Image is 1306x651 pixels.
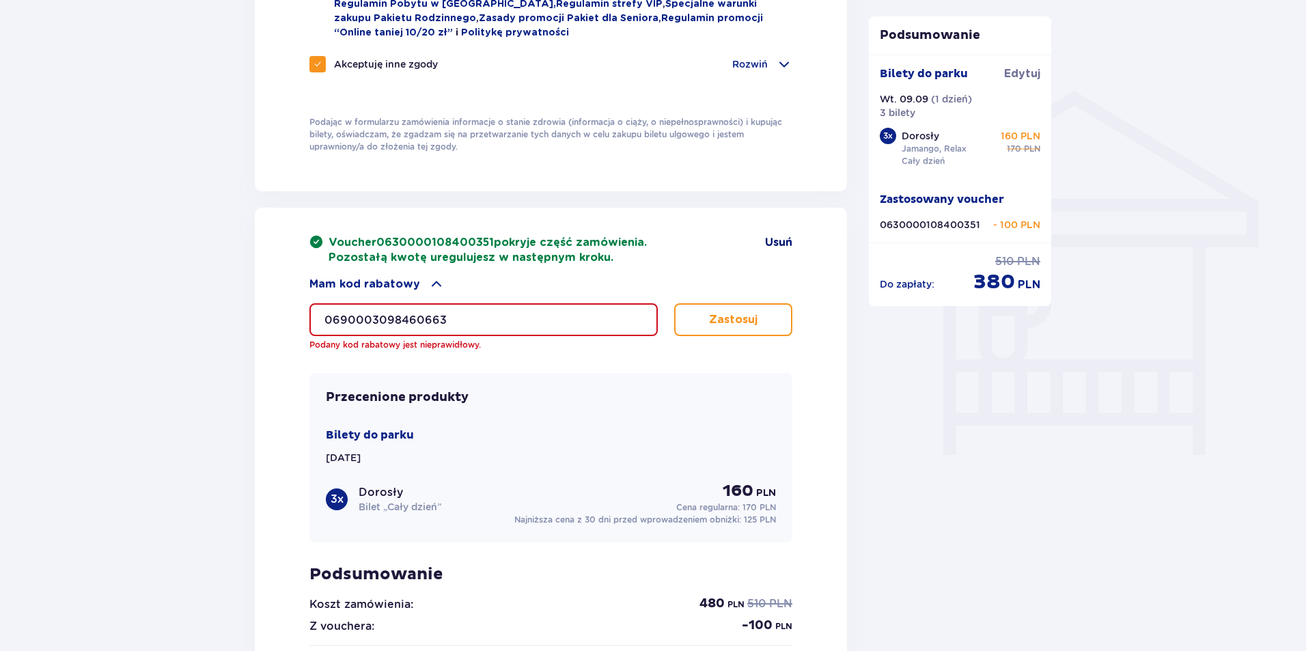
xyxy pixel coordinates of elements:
p: Zastosowany voucher [880,192,1004,207]
p: PLN [775,620,792,633]
p: Z vouchera: [309,619,374,634]
div: 3 x [326,488,348,510]
p: Do zapłaty : [880,277,934,291]
p: Jamango, Relax [902,143,967,155]
p: Rozwiń [732,57,768,71]
p: 0630000108400351 [880,218,980,232]
a: Usuń [765,235,792,250]
a: Zasady promocji Pakiet dla Seniora [479,14,658,23]
img: rounded green checkmark [309,235,323,249]
p: Wt. 09.09 [880,92,928,106]
p: 380 [973,269,1015,295]
p: - 100 PLN [993,218,1040,232]
a: Politykę prywatności [461,28,569,38]
p: Bilety do parku [880,66,968,81]
p: 160 [723,481,753,501]
p: Koszt zamówienia: [309,597,413,612]
p: PLN [1024,143,1040,155]
button: Zastosuj [674,303,792,336]
p: Cały dzień [902,155,945,167]
p: - 100 [742,618,773,634]
p: Cena regularna: [676,501,776,514]
p: PLN [769,596,792,611]
p: Podając w formularzu zamówienia informacje o stanie zdrowia (informacja o ciąży, o niepełnosprawn... [309,116,792,153]
p: Voucher pokryje część zamówienia. Pozostałą kwotę uregulujesz w następnym kroku. [329,235,647,265]
p: 170 [1007,143,1021,155]
p: Bilet „Cały dzień” [359,500,441,514]
p: 480 [699,596,725,612]
input: Kod rabatowy [309,303,658,336]
p: Bilety do parku [326,428,414,443]
span: 0630000108400351 [376,237,494,248]
p: 510 [995,254,1014,269]
p: Podsumowanie [869,27,1052,44]
p: ( 1 dzień ) [931,92,972,106]
p: 160 PLN [1001,129,1040,143]
p: Przecenione produkty [326,389,469,406]
span: i [456,28,461,38]
p: Zastosuj [709,312,758,327]
span: 170 PLN [742,502,776,512]
p: 510 [747,596,766,611]
p: [DATE] [326,451,361,465]
a: Edytuj [1004,66,1040,81]
p: PLN [1017,254,1040,269]
p: 3 bilety [880,106,915,120]
p: PLN [756,486,776,500]
p: Podany kod rabatowy jest nieprawidłowy. [309,339,562,351]
p: Najniższa cena z 30 dni przed wprowadzeniem obniżki: [514,514,776,526]
p: PLN [1018,277,1040,292]
p: Dorosły [902,129,939,143]
div: 3 x [880,128,896,144]
span: 125 PLN [744,514,776,525]
p: Podsumowanie [309,564,792,585]
p: Mam kod rabatowy [309,277,420,292]
p: Dorosły [359,485,403,500]
p: PLN [727,598,745,611]
p: Akceptuję inne zgody [334,57,438,71]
